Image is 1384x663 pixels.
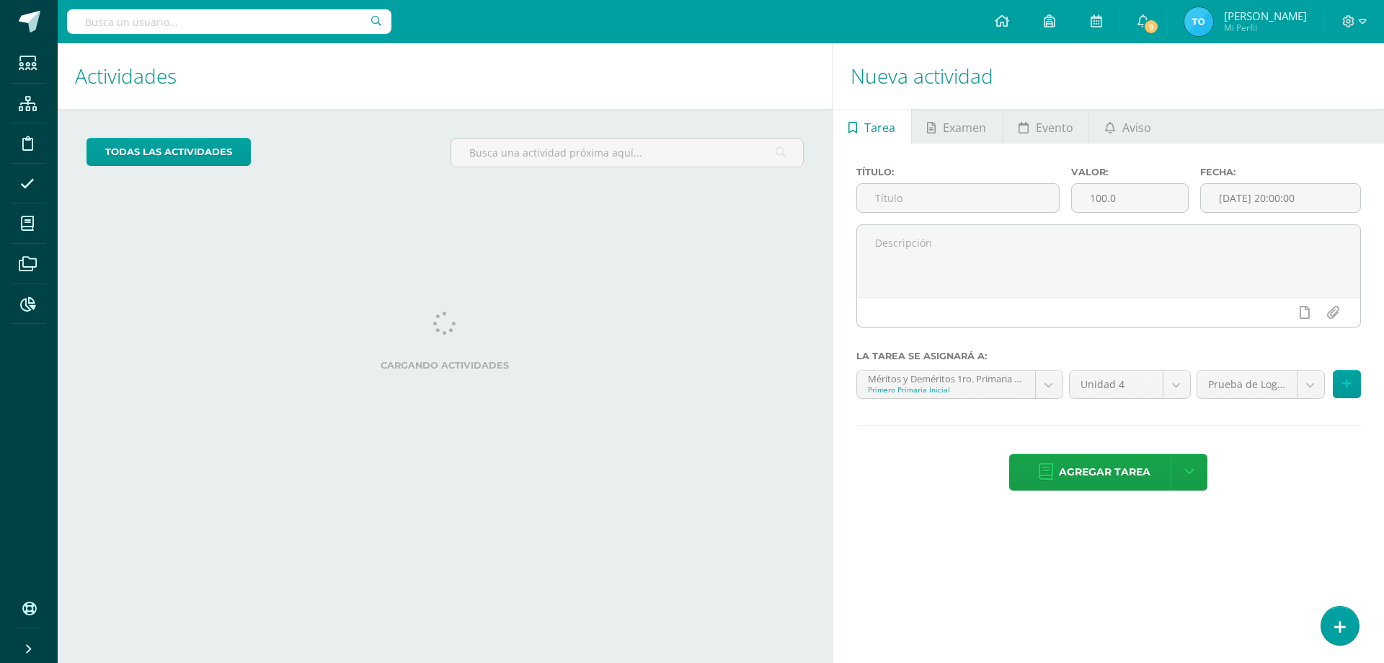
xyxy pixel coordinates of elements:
a: Examen [912,109,1002,144]
input: Busca un usuario... [67,9,391,34]
img: 76a3483454ffa6e9dcaa95aff092e504.png [1184,7,1213,36]
a: Tarea [833,109,911,144]
a: Prueba de Logro (0.0%) [1197,371,1324,398]
span: [PERSON_NAME] [1224,9,1307,23]
h1: Nueva actividad [851,43,1367,109]
span: Agregar tarea [1059,455,1150,490]
h1: Actividades [75,43,815,109]
input: Busca una actividad próxima aquí... [451,139,802,167]
label: Valor: [1071,167,1189,177]
label: Título: [856,167,1060,177]
label: La tarea se asignará a: [856,351,1361,361]
a: Evento [1003,109,1088,144]
span: Unidad 4 [1081,371,1152,398]
span: Examen [943,110,986,145]
input: Puntos máximos [1072,184,1188,212]
span: Mi Perfil [1224,22,1307,34]
span: 9 [1143,19,1159,35]
span: Tarea [864,110,895,145]
label: Cargando actividades [86,360,804,371]
div: Méritos y Deméritos 1ro. Primaria ¨A¨ 'A' [868,371,1024,385]
a: Unidad 4 [1070,371,1190,398]
a: Aviso [1089,109,1166,144]
span: Evento [1036,110,1073,145]
span: Aviso [1122,110,1151,145]
input: Fecha de entrega [1201,184,1360,212]
span: Prueba de Logro (0.0%) [1208,371,1286,398]
label: Fecha: [1200,167,1361,177]
a: todas las Actividades [86,138,251,166]
div: Primero Primaria Inicial [868,385,1024,395]
input: Título [857,184,1059,212]
a: Méritos y Deméritos 1ro. Primaria ¨A¨ 'A'Primero Primaria Inicial [857,371,1063,398]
